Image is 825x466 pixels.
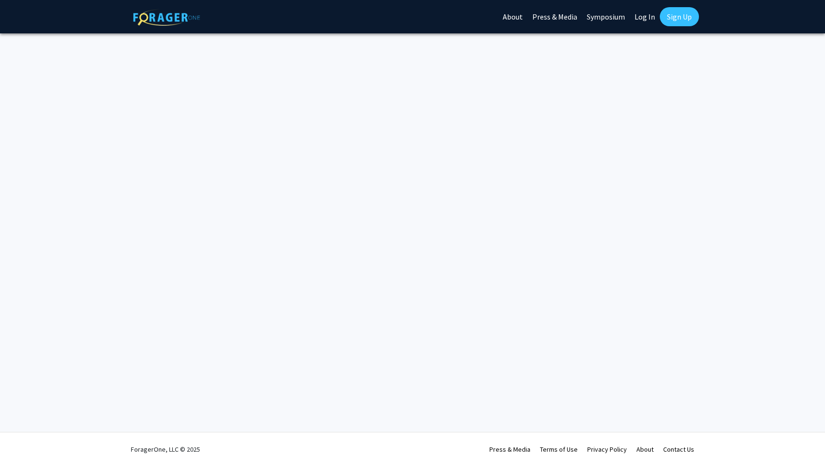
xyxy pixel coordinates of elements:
[131,433,200,466] div: ForagerOne, LLC © 2025
[489,445,530,454] a: Press & Media
[540,445,578,454] a: Terms of Use
[660,7,699,26] a: Sign Up
[663,445,694,454] a: Contact Us
[133,9,200,26] img: ForagerOne Logo
[636,445,654,454] a: About
[587,445,627,454] a: Privacy Policy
